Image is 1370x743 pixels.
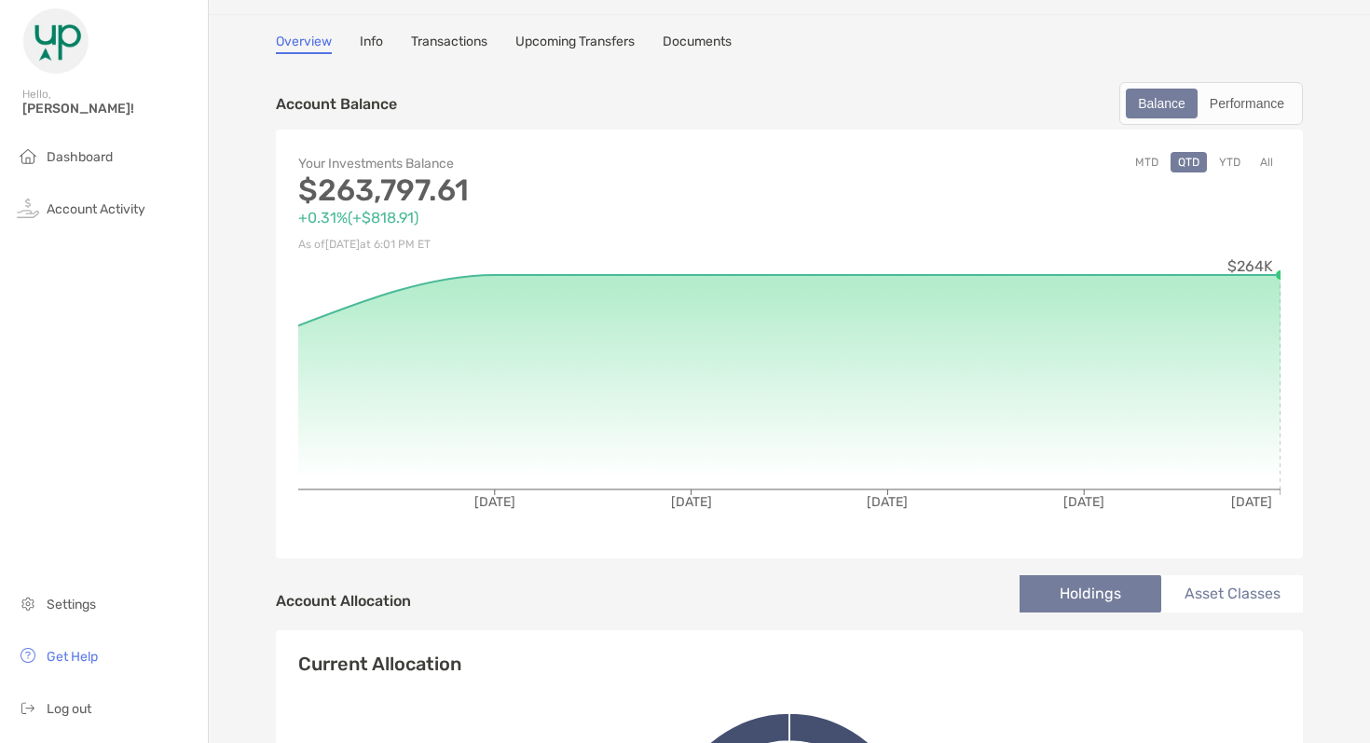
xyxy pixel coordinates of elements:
[1171,152,1207,172] button: QTD
[298,653,461,675] h4: Current Allocation
[298,152,789,175] p: Your Investments Balance
[1119,82,1303,125] div: segmented control
[276,92,397,116] p: Account Balance
[47,149,113,165] span: Dashboard
[276,592,411,610] h4: Account Allocation
[1020,575,1161,612] li: Holdings
[1128,90,1196,117] div: Balance
[22,7,89,75] img: Zoe Logo
[17,144,39,167] img: household icon
[1063,494,1104,510] tspan: [DATE]
[1161,575,1303,612] li: Asset Classes
[276,34,332,54] a: Overview
[17,644,39,667] img: get-help icon
[1227,257,1273,275] tspan: $264K
[411,34,487,54] a: Transactions
[867,494,908,510] tspan: [DATE]
[1128,152,1166,172] button: MTD
[47,597,96,612] span: Settings
[1212,152,1248,172] button: YTD
[17,696,39,719] img: logout icon
[17,592,39,614] img: settings icon
[515,34,635,54] a: Upcoming Transfers
[47,701,91,717] span: Log out
[663,34,732,54] a: Documents
[360,34,383,54] a: Info
[47,649,98,665] span: Get Help
[474,494,515,510] tspan: [DATE]
[22,101,197,117] span: [PERSON_NAME]!
[17,197,39,219] img: activity icon
[298,233,789,256] p: As of [DATE] at 6:01 PM ET
[298,206,789,229] p: +0.31% ( +$818.91 )
[671,494,712,510] tspan: [DATE]
[298,179,789,202] p: $263,797.61
[1231,494,1272,510] tspan: [DATE]
[47,201,145,217] span: Account Activity
[1199,90,1295,117] div: Performance
[1253,152,1281,172] button: All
